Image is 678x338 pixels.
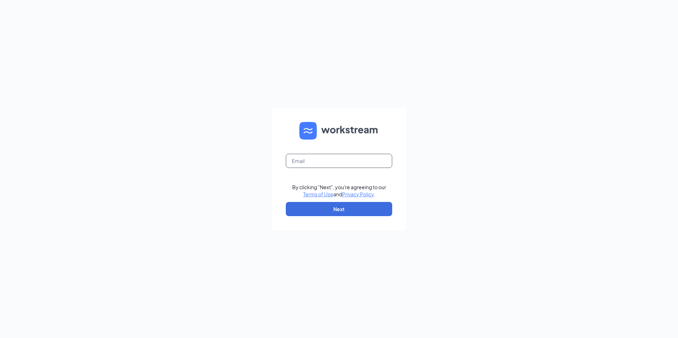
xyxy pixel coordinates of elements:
input: Email [286,154,392,168]
a: Terms of Use [303,191,333,197]
div: By clicking "Next", you're agreeing to our and . [292,184,386,198]
button: Next [286,202,392,216]
a: Privacy Policy [342,191,374,197]
img: WS logo and Workstream text [299,122,379,140]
